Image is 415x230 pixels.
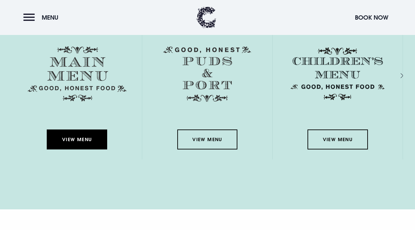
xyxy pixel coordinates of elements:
a: View Menu [177,129,237,149]
button: Menu [23,10,62,25]
button: Book Now [352,10,392,25]
img: Menu main menu [28,46,127,102]
a: View Menu [47,129,107,149]
img: Clandeboye Lodge [196,7,216,28]
a: View Menu [307,129,368,149]
span: Menu [42,14,58,21]
img: Menu puds and port [163,46,251,102]
img: Childrens Menu 1 [288,46,387,102]
div: Next slide [392,71,398,80]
